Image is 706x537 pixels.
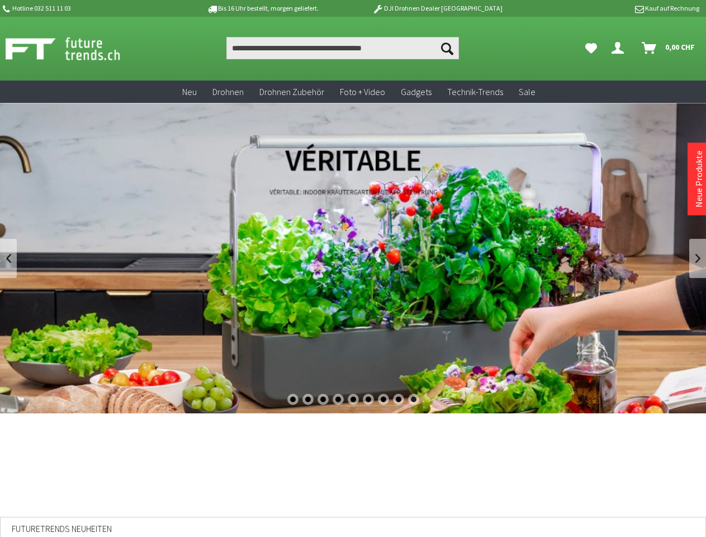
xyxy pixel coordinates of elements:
[1,2,176,15] p: Hotline 032 511 11 03
[333,394,344,405] div: 4
[212,86,244,97] span: Drohnen
[519,86,536,97] span: Sale
[252,81,332,103] a: Drohnen Zubehör
[393,81,439,103] a: Gadgets
[378,394,389,405] div: 7
[350,2,524,15] p: DJI Drohnen Dealer [GEOGRAPHIC_DATA]
[174,81,205,103] a: Neu
[580,37,603,59] a: Meine Favoriten
[348,394,359,405] div: 5
[637,37,700,59] a: Warenkorb
[340,86,385,97] span: Foto + Video
[363,394,374,405] div: 6
[182,86,197,97] span: Neu
[318,394,329,405] div: 3
[665,38,695,56] span: 0,00 CHF
[511,81,543,103] a: Sale
[607,37,633,59] a: Dein Konto
[176,2,350,15] p: Bis 16 Uhr bestellt, morgen geliefert.
[525,2,699,15] p: Kauf auf Rechnung
[332,81,393,103] a: Foto + Video
[226,37,459,59] input: Produkt, Marke, Kategorie, EAN, Artikelnummer…
[408,394,419,405] div: 9
[259,86,324,97] span: Drohnen Zubehör
[287,394,298,405] div: 1
[393,394,404,405] div: 8
[439,81,511,103] a: Technik-Trends
[302,394,314,405] div: 2
[435,37,459,59] button: Suchen
[401,86,432,97] span: Gadgets
[205,81,252,103] a: Drohnen
[693,150,704,208] a: Neue Produkte
[447,86,503,97] span: Technik-Trends
[6,35,145,63] img: Shop Futuretrends - zur Startseite wechseln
